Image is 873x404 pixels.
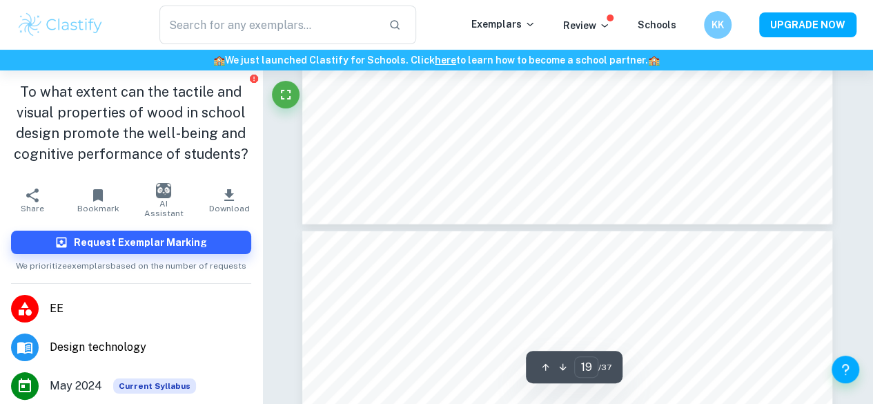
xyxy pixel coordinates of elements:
span: We prioritize exemplars based on the number of requests [16,254,246,272]
p: Exemplars [471,17,536,32]
p: Review [563,18,610,33]
span: 🏫 [648,55,660,66]
span: Design technology [50,339,251,356]
h1: To what extent can the tactile and visual properties of wood in school design promote the well-be... [11,81,251,164]
button: Bookmark [66,181,131,220]
span: Share [21,204,44,213]
span: May 2024 [50,378,102,394]
button: Request Exemplar Marking [11,231,251,254]
img: AI Assistant [156,183,171,198]
button: KK [704,11,732,39]
span: / 37 [598,361,611,374]
img: Clastify logo [17,11,104,39]
h6: KK [710,17,726,32]
span: Current Syllabus [113,378,196,394]
button: AI Assistant [131,181,197,220]
button: Help and Feedback [832,356,859,383]
button: Download [197,181,262,220]
button: UPGRADE NOW [759,12,856,37]
button: Report issue [249,73,259,84]
div: This exemplar is based on the current syllabus. Feel free to refer to it for inspiration/ideas wh... [113,378,196,394]
a: here [435,55,456,66]
input: Search for any exemplars... [159,6,377,44]
span: Download [209,204,250,213]
span: Bookmark [77,204,119,213]
span: EE [50,300,251,317]
span: AI Assistant [139,199,188,218]
span: 🏫 [213,55,225,66]
a: Schools [638,19,676,30]
button: Fullscreen [272,81,300,108]
h6: We just launched Clastify for Schools. Click to learn how to become a school partner. [3,52,870,68]
h6: Request Exemplar Marking [74,235,207,250]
